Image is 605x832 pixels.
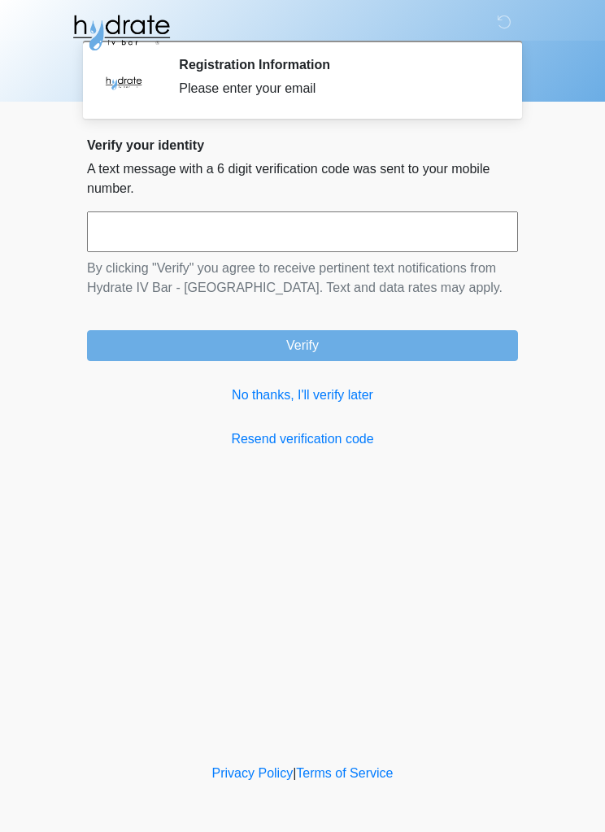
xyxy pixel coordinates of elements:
[87,259,518,298] p: By clicking "Verify" you agree to receive pertinent text notifications from Hydrate IV Bar - [GEO...
[296,766,393,780] a: Terms of Service
[179,79,494,98] div: Please enter your email
[87,429,518,449] a: Resend verification code
[293,766,296,780] a: |
[87,330,518,361] button: Verify
[71,12,172,53] img: Hydrate IV Bar - Glendale Logo
[87,159,518,198] p: A text message with a 6 digit verification code was sent to your mobile number.
[99,57,148,106] img: Agent Avatar
[87,137,518,153] h2: Verify your identity
[87,386,518,405] a: No thanks, I'll verify later
[212,766,294,780] a: Privacy Policy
